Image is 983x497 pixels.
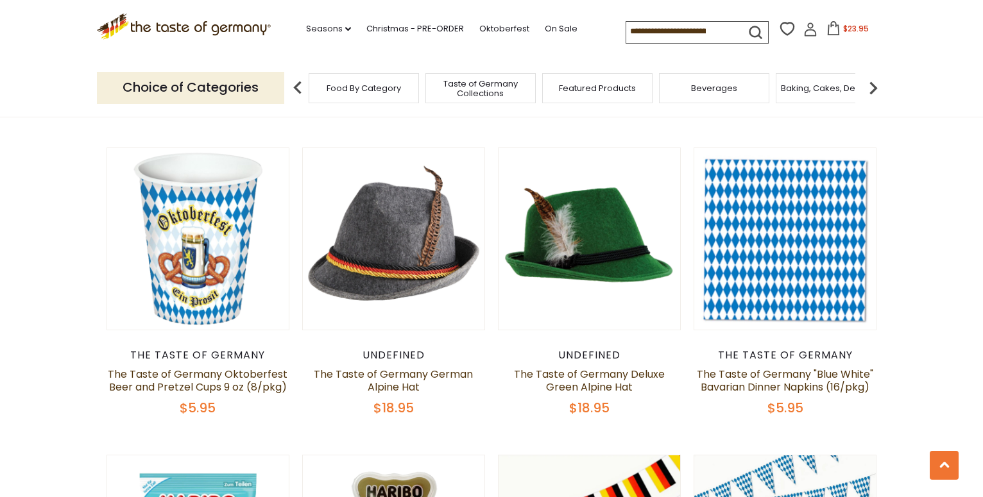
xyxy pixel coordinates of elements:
[820,21,875,40] button: $23.95
[306,22,351,36] a: Seasons
[860,75,886,101] img: next arrow
[767,399,803,417] span: $5.95
[697,367,873,394] a: The Taste of Germany "Blue White" Bavarian Dinner Napkins (16/pkg)
[180,399,216,417] span: $5.95
[108,367,287,394] a: The Taste of Germany Oktoberfest Beer and Pretzel Cups 9 oz (8/pkg)
[373,399,414,417] span: $18.95
[97,72,284,103] p: Choice of Categories
[545,22,577,36] a: On Sale
[314,367,473,394] a: The Taste of Germany German Alpine Hat
[366,22,464,36] a: Christmas - PRE-ORDER
[479,22,529,36] a: Oktoberfest
[691,83,737,93] a: Beverages
[498,349,681,362] div: undefined
[843,23,869,34] span: $23.95
[107,349,289,362] div: The Taste of Germany
[107,148,289,330] img: The Taste of Germany Oktoberfest Beer and Pretzel Cups 9 oz (8/pkg)
[327,83,401,93] a: Food By Category
[694,349,876,362] div: The Taste of Germany
[514,367,665,394] a: The Taste of Germany Deluxe Green Alpine Hat
[302,349,485,362] div: undefined
[781,83,880,93] a: Baking, Cakes, Desserts
[559,83,636,93] a: Featured Products
[499,148,680,330] img: The Taste of Germany Deluxe Green Alpine Hat
[303,148,484,330] img: The Taste of Germany German Alpine Hat
[429,79,532,98] a: Taste of Germany Collections
[569,399,610,417] span: $18.95
[285,75,311,101] img: previous arrow
[694,148,876,330] img: The Taste of Germany "Blue White" Bavarian Dinner Napkins (16/pkg)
